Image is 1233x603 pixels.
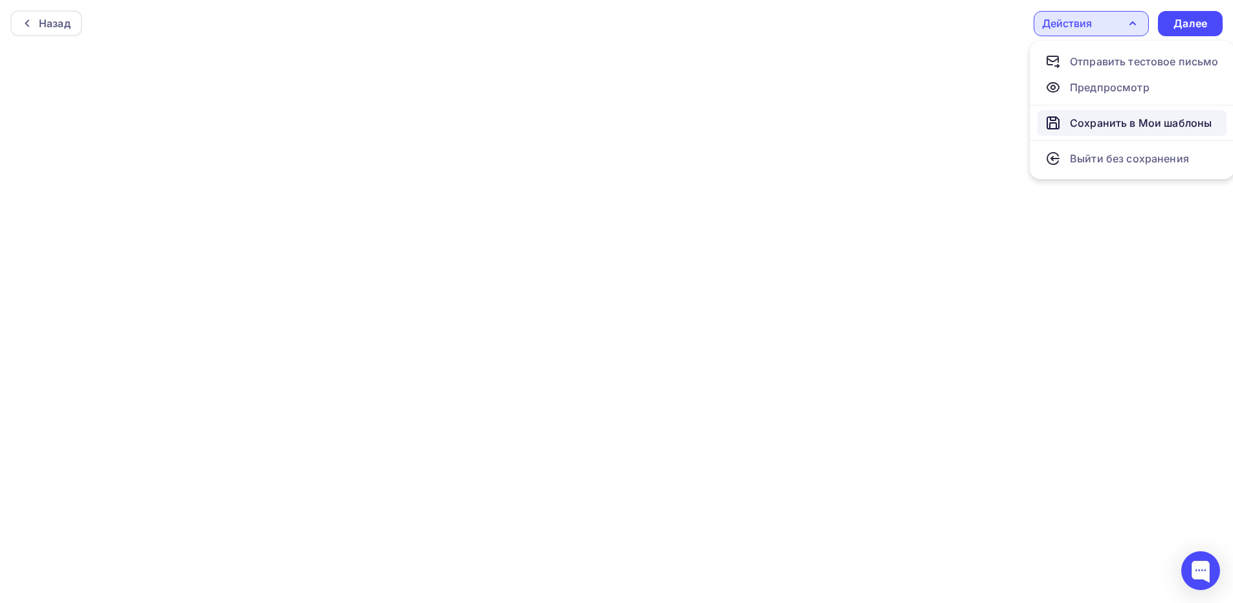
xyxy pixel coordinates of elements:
[39,16,71,31] div: Назад
[1070,54,1219,69] div: Отправить тестовое письмо
[1034,11,1149,36] button: Действия
[1070,115,1212,131] div: Сохранить в Мои шаблоны
[1070,151,1189,166] div: Выйти без сохранения
[1070,80,1150,95] div: Предпросмотр
[1042,16,1092,31] div: Действия
[1173,16,1207,31] div: Далее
